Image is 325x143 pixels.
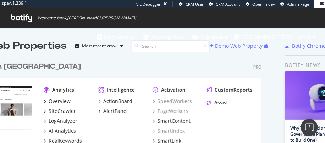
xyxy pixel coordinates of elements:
[44,127,76,135] a: AI Analytics
[192,28,228,47] a: Organizations
[287,1,309,7] span: Admin Page
[97,28,134,47] a: Botify Academy
[186,1,204,7] span: CRM User
[179,1,204,7] a: CRM User
[210,43,264,49] a: Demo Web Property
[44,118,77,125] a: LogAnalyzer
[103,98,132,105] div: ActionBoard
[142,28,184,47] a: Knowledge Base
[216,1,240,7] span: CRM Account
[44,108,76,115] a: SiteCrawler
[136,1,162,7] div: Viz Debugger:
[142,34,184,41] div: Knowledge Base
[280,1,309,7] a: Admin Page
[301,119,318,136] div: Open Intercom Messenger
[207,86,253,93] a: CustomReports
[209,1,240,7] a: CRM Account
[207,99,228,106] a: Assist
[253,64,261,70] div: Pro
[246,1,275,7] a: Open in dev
[52,86,74,93] div: Analytics
[49,127,76,135] div: AI Analytics
[49,108,76,115] div: SiteCrawler
[228,32,321,43] button: [PERSON_NAME].[PERSON_NAME]
[44,98,71,105] a: Overview
[252,1,275,7] span: Open in dev
[82,44,117,48] div: Most recent crawl
[97,34,134,41] div: Botify Academy
[215,86,253,93] div: CustomReports
[37,15,136,21] span: Welcome back, [PERSON_NAME].[PERSON_NAME] !
[242,34,310,40] span: alex.johnson
[153,118,191,125] a: SmartContent
[214,99,228,106] div: Assist
[98,108,128,115] a: AlertPanel
[98,98,132,105] a: ActionBoard
[107,86,135,93] div: Intelligence
[103,108,128,115] div: AlertPanel
[153,108,188,115] a: PageWorkers
[49,118,77,125] div: LogAnalyzer
[153,98,192,105] a: SpeedWorkers
[153,127,185,135] a: SmartIndex
[49,98,71,105] div: Overview
[192,34,228,41] div: Organizations
[158,118,191,125] div: SmartContent
[161,86,186,93] div: Activation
